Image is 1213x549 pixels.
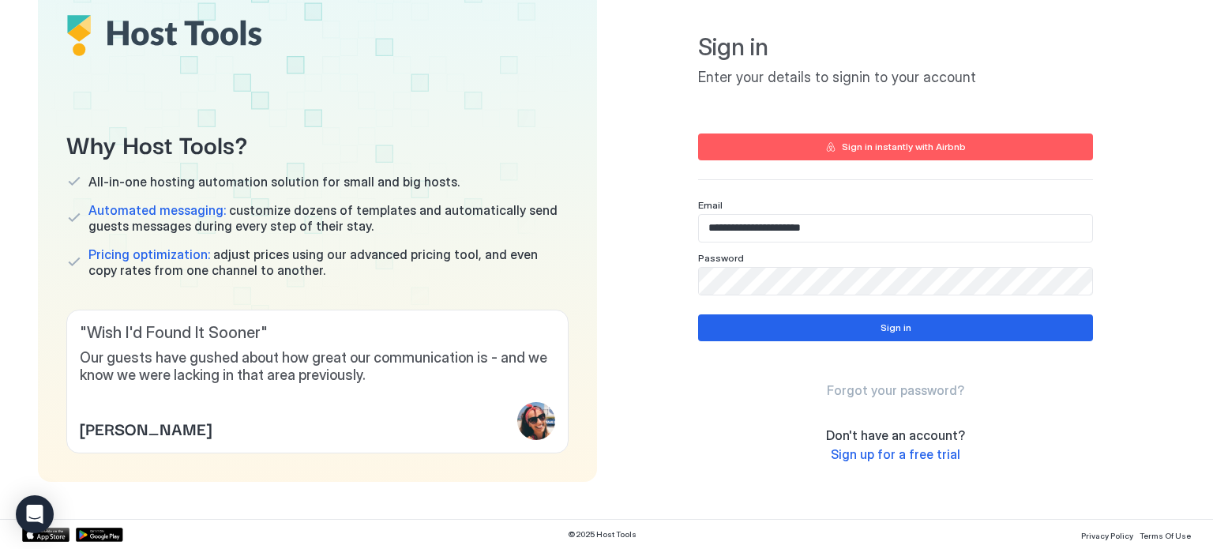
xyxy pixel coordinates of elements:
[88,246,210,262] span: Pricing optimization:
[88,174,460,190] span: All-in-one hosting automation solution for small and big hosts.
[66,126,569,161] span: Why Host Tools?
[1140,526,1191,543] a: Terms Of Use
[80,323,555,343] span: " Wish I'd Found It Sooner "
[699,215,1092,242] input: Input Field
[76,528,123,542] a: Google Play Store
[827,382,964,399] a: Forgot your password?
[22,528,69,542] a: App Store
[842,140,966,154] div: Sign in instantly with Airbnb
[88,202,226,218] span: Automated messaging:
[568,529,637,540] span: © 2025 Host Tools
[16,495,54,533] div: Open Intercom Messenger
[698,32,1093,62] span: Sign in
[699,268,1092,295] input: Input Field
[698,199,723,211] span: Email
[1081,531,1133,540] span: Privacy Policy
[698,314,1093,341] button: Sign in
[517,402,555,440] div: profile
[831,446,960,462] span: Sign up for a free trial
[826,427,965,443] span: Don't have an account?
[827,382,964,398] span: Forgot your password?
[698,133,1093,160] button: Sign in instantly with Airbnb
[1081,526,1133,543] a: Privacy Policy
[88,202,569,234] span: customize dozens of templates and automatically send guests messages during every step of their s...
[698,69,1093,87] span: Enter your details to signin to your account
[698,252,744,264] span: Password
[88,246,569,278] span: adjust prices using our advanced pricing tool, and even copy rates from one channel to another.
[80,349,555,385] span: Our guests have gushed about how great our communication is - and we know we were lacking in that...
[1140,531,1191,540] span: Terms Of Use
[831,446,960,463] a: Sign up for a free trial
[80,416,212,440] span: [PERSON_NAME]
[881,321,911,335] div: Sign in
